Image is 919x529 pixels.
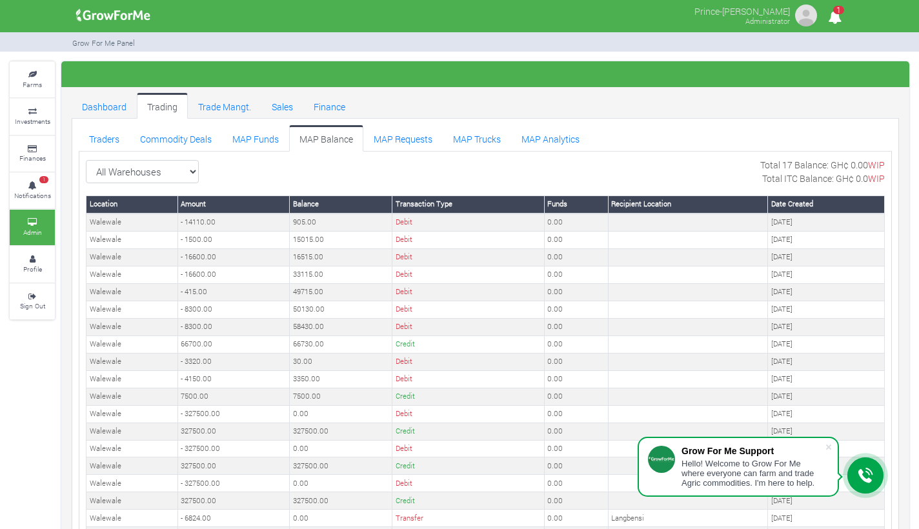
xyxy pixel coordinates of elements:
td: Walewale [86,318,178,335]
a: Investments [10,99,55,134]
td: Debit [392,440,545,457]
td: 0.00 [544,440,608,457]
td: 7500.00 [290,388,392,405]
td: Walewale [86,457,178,475]
td: - 1500.00 [177,231,289,248]
td: Debit [392,475,545,492]
td: 0.00 [544,335,608,353]
td: 0.00 [544,318,608,335]
td: [DATE] [768,423,885,440]
td: Debit [392,283,545,301]
td: Walewale [86,370,178,388]
small: Administrator [745,16,790,26]
td: 3350.00 [290,370,392,388]
td: 0.00 [544,231,608,248]
td: 16515.00 [290,248,392,266]
small: Admin [23,228,42,237]
a: Finance [303,93,356,119]
td: Walewale [86,231,178,248]
th: Date Created [768,195,885,213]
td: 0.00 [544,248,608,266]
td: 15015.00 [290,231,392,248]
td: 0.00 [290,405,392,423]
td: Walewale [86,405,178,423]
td: Walewale [86,248,178,266]
td: - 16600.00 [177,266,289,283]
td: Debit [392,353,545,370]
a: Admin [10,210,55,245]
td: 0.00 [544,405,608,423]
td: 49715.00 [290,283,392,301]
a: Trading [137,93,188,119]
td: [DATE] [768,231,885,248]
td: Walewale [86,492,178,510]
td: 327500.00 [177,492,289,510]
td: - 4150.00 [177,370,289,388]
span: 1 [833,6,844,14]
a: MAP Balance [289,125,363,151]
th: Balance [290,195,392,213]
td: Walewale [86,353,178,370]
th: Funds [544,195,608,213]
td: 7500.00 [177,388,289,405]
td: Walewale [86,335,178,353]
p: Total 17 Balance: GH¢ 0.00 [760,158,885,172]
a: Sales [261,93,303,119]
td: 0.00 [544,388,608,405]
td: 327500.00 [177,457,289,475]
td: 0.00 [544,457,608,475]
td: 33115.00 [290,266,392,283]
p: Prince-[PERSON_NAME] [694,3,790,18]
a: Finances [10,136,55,172]
a: Dashboard [72,93,137,119]
th: Amount [177,195,289,213]
td: 327500.00 [177,423,289,440]
a: 1 Notifications [10,173,55,208]
td: Credit [392,388,545,405]
a: Farms [10,62,55,97]
td: Walewale [86,301,178,318]
td: [DATE] [768,510,885,527]
td: 0.00 [290,440,392,457]
small: Sign Out [20,301,45,310]
td: - 327500.00 [177,440,289,457]
td: - 327500.00 [177,405,289,423]
a: Trade Mangt. [188,93,261,119]
td: [DATE] [768,248,885,266]
small: Farms [23,80,42,89]
td: 327500.00 [290,492,392,510]
td: Walewale [86,283,178,301]
td: Walewale [86,510,178,527]
a: Traders [79,125,130,151]
td: 0.00 [544,353,608,370]
small: Notifications [14,191,51,200]
td: Credit [392,492,545,510]
a: MAP Funds [222,125,289,151]
span: WIP [868,159,885,171]
td: [DATE] [768,266,885,283]
a: Commodity Deals [130,125,222,151]
p: Total ITC Balance: GH¢ 0.0 [762,172,885,185]
td: 905.00 [290,214,392,231]
td: Credit [392,423,545,440]
td: 0.00 [544,423,608,440]
td: - 8300.00 [177,318,289,335]
a: Profile [10,246,55,282]
small: Finances [19,154,46,163]
td: Langbensi [608,510,768,527]
small: Investments [15,117,50,126]
td: [DATE] [768,388,885,405]
td: Transfer [392,510,545,527]
td: 0.00 [290,475,392,492]
td: - 3320.00 [177,353,289,370]
td: 66730.00 [290,335,392,353]
td: 0.00 [544,370,608,388]
small: Grow For Me Panel [72,38,135,48]
a: 1 [822,12,847,25]
span: WIP [868,172,885,185]
td: Credit [392,335,545,353]
td: [DATE] [768,283,885,301]
small: Profile [23,264,42,274]
td: Walewale [86,440,178,457]
td: [DATE] [768,301,885,318]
